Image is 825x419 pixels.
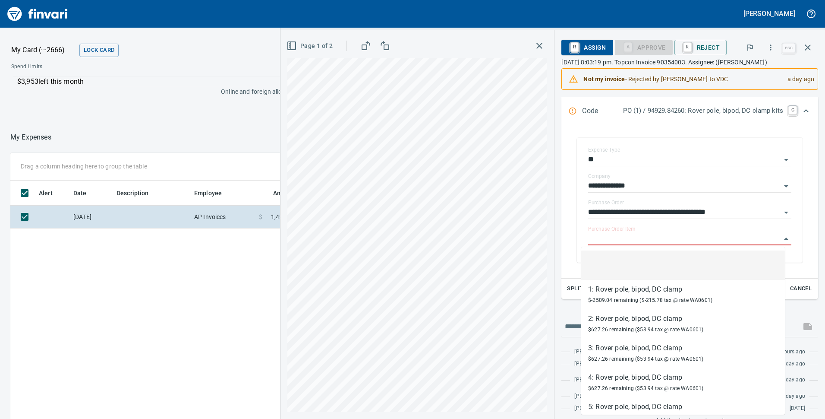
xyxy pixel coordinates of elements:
[588,314,704,324] div: 2: Rover pole, bipod, DC clamp
[39,188,64,198] span: Alert
[782,43,795,53] a: esc
[790,404,805,413] span: [DATE]
[588,147,620,152] label: Expense Type
[11,45,76,55] p: My Card (···2666)
[73,188,87,198] span: Date
[788,106,797,114] a: C
[781,376,805,384] span: a day ago
[117,188,160,198] span: Description
[288,41,333,51] span: Page 1 of 2
[761,38,780,57] button: More
[10,132,51,143] p: My Expenses
[588,356,704,362] span: $627.26 remaining ($53.94 tax @ rate WA0601)
[574,376,614,384] span: [PERSON_NAME]
[570,42,579,52] a: R
[565,282,601,295] button: Split Code
[773,348,805,356] span: 18 hours ago
[4,87,293,96] p: Online and foreign allowed
[588,174,611,179] label: Company
[17,76,288,87] p: $3,953 left this month
[285,38,336,54] button: Page 1 of 2
[271,213,295,221] span: 1,451.78
[574,360,614,368] span: [PERSON_NAME]
[259,213,262,221] span: $
[10,132,51,143] nav: breadcrumb
[561,126,818,299] div: Expand
[787,282,815,295] button: Cancel
[561,58,818,67] p: [DATE] 8:03:19 pm. Topcon Invoice 90354003. Assignee: ([PERSON_NAME])
[588,372,704,383] div: 4: Rover pole, bipod, DC clamp
[588,402,704,412] div: 5: Rover pole, bipod, DC clamp
[79,44,119,57] button: Lock Card
[588,200,624,205] label: Purchase Order
[781,360,805,368] span: a day ago
[84,45,114,55] span: Lock Card
[780,233,792,245] button: Close
[780,37,818,58] span: Close invoice
[681,40,720,55] span: Reject
[582,106,623,117] p: Code
[21,162,147,171] p: Drag a column heading here to group the table
[574,404,614,413] span: [PERSON_NAME]
[567,284,599,294] span: Split Code
[740,38,759,57] button: Flag
[194,188,233,198] span: Employee
[70,206,113,229] td: [DATE]
[574,392,614,401] span: [PERSON_NAME]
[262,188,295,198] span: Amount
[615,43,673,51] div: Purchase Order Item required
[780,206,792,219] button: Open
[583,76,625,83] strong: Not my invoice
[561,40,613,55] button: RAssign
[741,7,797,20] button: [PERSON_NAME]
[588,327,704,333] span: $627.26 remaining ($53.94 tax @ rate WA0601)
[588,385,704,391] span: $627.26 remaining ($53.94 tax @ rate WA0601)
[117,188,149,198] span: Description
[568,40,606,55] span: Assign
[743,9,795,18] h5: [PERSON_NAME]
[588,343,704,353] div: 3: Rover pole, bipod, DC clamp
[5,3,70,24] img: Finvari
[588,297,712,303] span: $-2509.04 remaining ($-215.78 tax @ rate WA0601)
[588,284,712,295] div: 1: Rover pole, bipod, DC clamp
[674,40,727,55] button: RReject
[273,188,295,198] span: Amount
[781,71,814,87] div: a day ago
[561,97,818,126] div: Expand
[73,188,98,198] span: Date
[623,106,783,116] p: PO (1) / 94929.84260: Rover pole, bipod, DC clamp kits
[683,42,692,52] a: R
[574,348,614,356] span: [PERSON_NAME]
[789,284,812,294] span: Cancel
[39,188,53,198] span: Alert
[780,154,792,166] button: Open
[797,316,818,337] span: This records your message into the invoice and notifies anyone mentioned
[780,180,792,192] button: Open
[194,188,222,198] span: Employee
[191,206,255,229] td: AP Invoices
[588,226,635,232] label: Purchase Order Item
[11,63,167,71] span: Spend Limits
[583,71,780,87] div: - Rejected by [PERSON_NAME] to VDC
[781,392,805,401] span: a day ago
